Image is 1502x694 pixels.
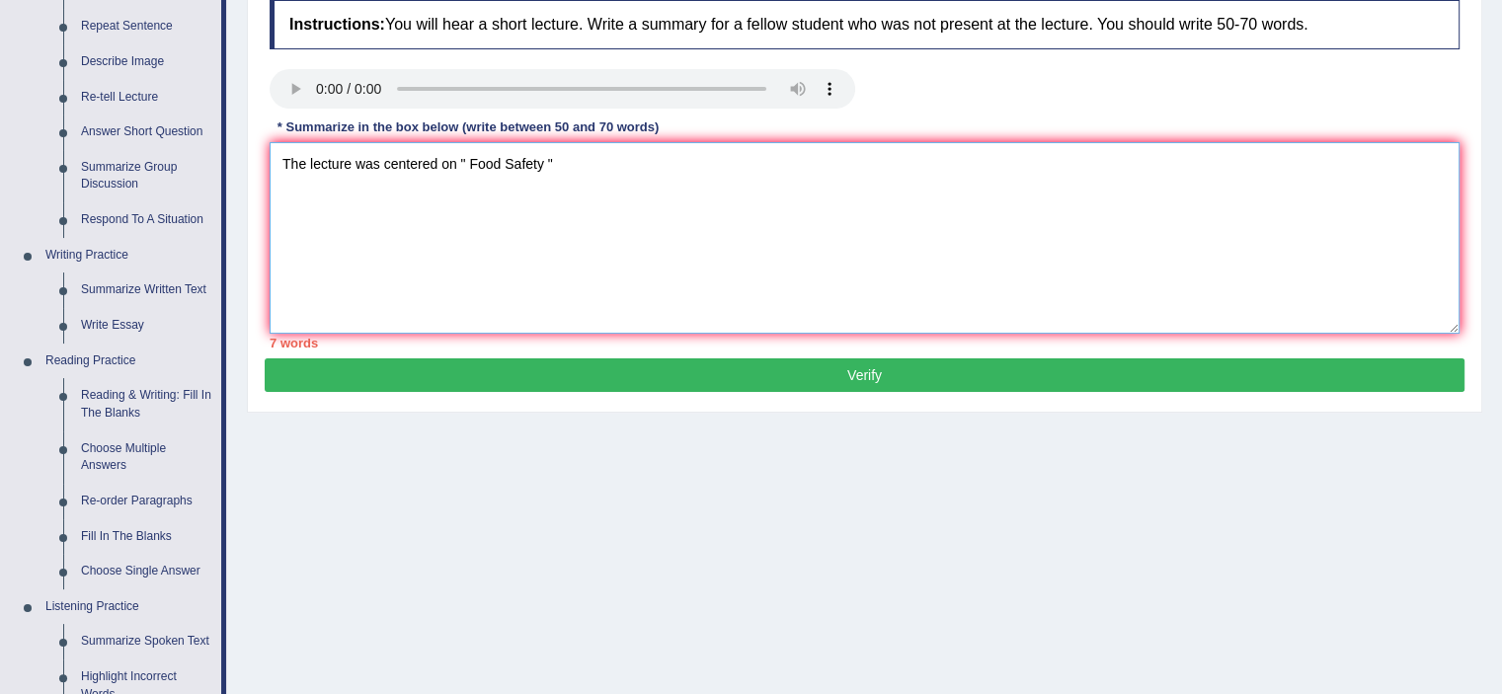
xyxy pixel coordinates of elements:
[72,378,221,430] a: Reading & Writing: Fill In The Blanks
[270,118,667,137] div: * Summarize in the box below (write between 50 and 70 words)
[72,554,221,589] a: Choose Single Answer
[72,115,221,150] a: Answer Short Question
[37,238,221,273] a: Writing Practice
[72,44,221,80] a: Describe Image
[37,344,221,379] a: Reading Practice
[72,150,221,202] a: Summarize Group Discussion
[72,308,221,344] a: Write Essay
[72,80,221,116] a: Re-tell Lecture
[72,431,221,484] a: Choose Multiple Answers
[265,358,1464,392] button: Verify
[72,9,221,44] a: Repeat Sentence
[72,202,221,238] a: Respond To A Situation
[37,589,221,625] a: Listening Practice
[72,624,221,659] a: Summarize Spoken Text
[289,16,385,33] b: Instructions:
[72,519,221,555] a: Fill In The Blanks
[270,334,1460,352] div: 7 words
[72,484,221,519] a: Re-order Paragraphs
[72,272,221,308] a: Summarize Written Text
